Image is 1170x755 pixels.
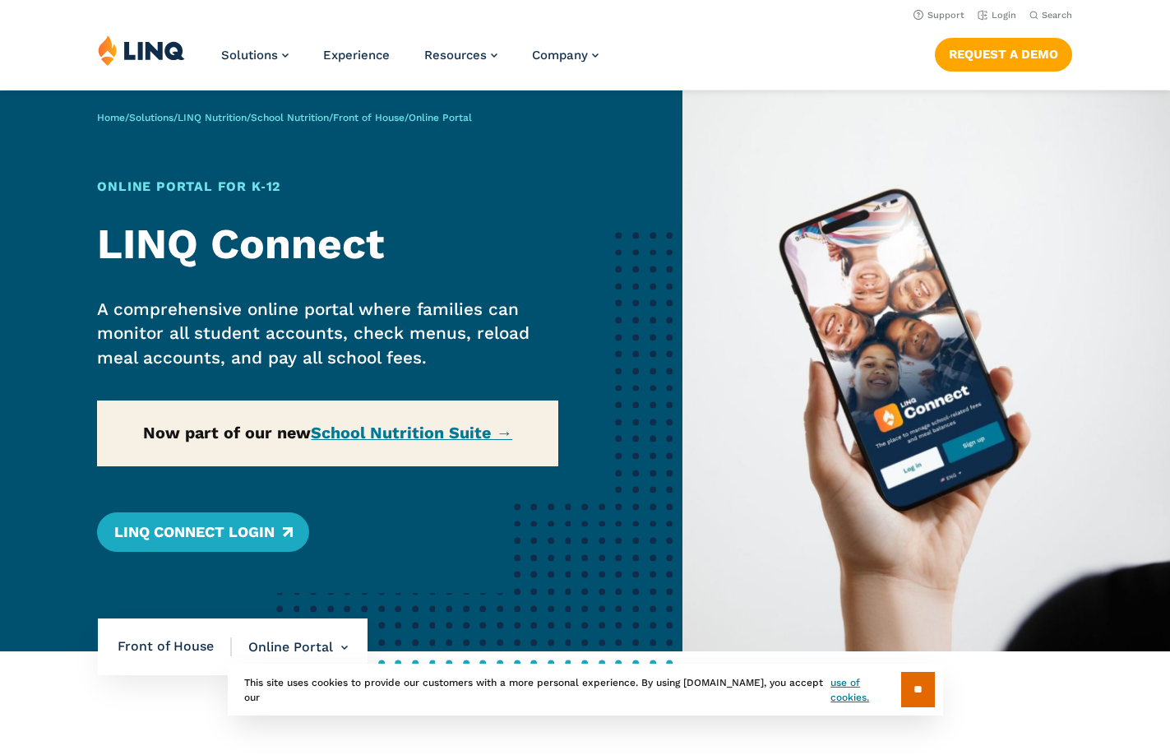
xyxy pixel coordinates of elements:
nav: Button Navigation [935,35,1072,71]
span: Company [532,48,588,63]
a: Solutions [221,48,289,63]
a: Request a Demo [935,38,1072,71]
a: LINQ Nutrition [178,112,247,123]
img: LINQ | K‑12 Software [98,35,185,66]
span: Front of House [118,637,232,655]
a: LINQ Connect Login [97,512,308,552]
a: Resources [424,48,497,63]
span: Solutions [221,48,278,63]
strong: LINQ Connect [97,219,384,268]
span: Resources [424,48,487,63]
a: Support [913,10,964,21]
a: Home [97,112,125,123]
nav: Primary Navigation [221,35,599,89]
a: use of cookies. [830,675,900,705]
span: Online Portal [409,112,472,123]
a: Company [532,48,599,63]
button: Open Search Bar [1029,9,1072,21]
h1: Online Portal for K‑12 [97,177,558,197]
li: Online Portal [232,618,348,676]
a: Login [978,10,1016,21]
a: School Nutrition [251,112,329,123]
strong: Now part of our new [143,424,512,442]
a: Experience [323,48,390,63]
div: This site uses cookies to provide our customers with a more personal experience. By using [DOMAIN... [228,664,943,716]
span: Search [1042,10,1072,21]
span: / / / / / [97,112,472,123]
p: A comprehensive online portal where families can monitor all student accounts, check menus, reloa... [97,298,558,371]
a: Solutions [129,112,173,123]
a: Front of House [333,112,405,123]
